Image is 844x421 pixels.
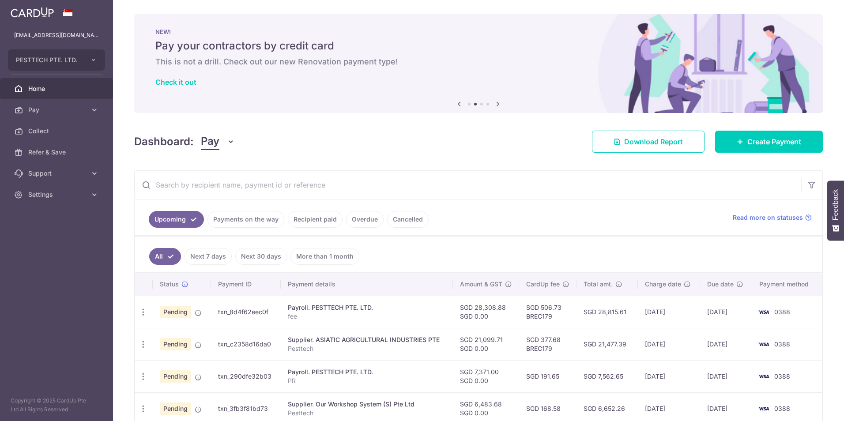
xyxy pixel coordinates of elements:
td: SGD 28,308.88 SGD 0.00 [453,296,519,328]
a: Cancelled [387,211,429,228]
span: Feedback [832,189,840,220]
a: Overdue [346,211,384,228]
td: txn_290dfe32b03 [211,360,281,392]
a: Download Report [592,131,705,153]
span: Pay [28,105,87,114]
td: [DATE] [638,296,700,328]
div: Supplier. ASIATIC AGRICULTURAL INDUSTRIES PTE [288,335,446,344]
td: txn_8d4f62eec0f [211,296,281,328]
td: SGD 191.65 [519,360,576,392]
span: Amount & GST [460,280,502,289]
a: Payments on the way [207,211,284,228]
p: NEW! [155,28,802,35]
a: All [149,248,181,265]
span: Pending [160,402,191,415]
td: [DATE] [638,328,700,360]
iframe: Opens a widget where you can find more information [787,395,835,417]
th: Payment ID [211,273,281,296]
span: Pay [201,133,219,150]
span: Create Payment [747,136,801,147]
button: Feedback - Show survey [827,180,844,241]
div: Payroll. PESTTECH PTE. LTD. [288,368,446,376]
div: Supplier. Our Workshop System (S) Pte Ltd [288,400,446,409]
a: Create Payment [715,131,823,153]
td: SGD 28,815.61 [576,296,638,328]
span: Support [28,169,87,178]
span: Home [28,84,87,93]
a: Read more on statuses [733,213,812,222]
button: PESTTECH PTE. LTD. [8,49,105,71]
input: Search by recipient name, payment id or reference [135,171,801,199]
td: SGD 377.68 BREC179 [519,328,576,360]
a: Next 30 days [235,248,287,265]
td: SGD 7,371.00 SGD 0.00 [453,360,519,392]
img: Bank Card [755,307,772,317]
p: Pesttech [288,409,446,417]
a: Next 7 days [185,248,232,265]
img: Bank Card [755,371,772,382]
a: Check it out [155,78,196,86]
p: Pesttech [288,344,446,353]
span: 0388 [774,372,790,380]
span: Pending [160,370,191,383]
span: Refer & Save [28,148,87,157]
td: SGD 506.73 BREC179 [519,296,576,328]
span: Read more on statuses [733,213,803,222]
td: [DATE] [700,360,752,392]
a: Recipient paid [288,211,343,228]
span: Charge date [645,280,681,289]
img: CardUp [11,7,54,18]
p: fee [288,312,446,321]
td: [DATE] [638,360,700,392]
p: [EMAIL_ADDRESS][DOMAIN_NAME] [14,31,99,40]
h6: This is not a drill. Check out our new Renovation payment type! [155,56,802,67]
span: PESTTECH PTE. LTD. [16,56,81,64]
span: Settings [28,190,87,199]
a: More than 1 month [290,248,359,265]
a: Upcoming [149,211,204,228]
p: PR [288,376,446,385]
h4: Dashboard: [134,134,194,150]
button: Pay [201,133,235,150]
span: CardUp fee [526,280,560,289]
td: SGD 7,562.65 [576,360,638,392]
td: [DATE] [700,296,752,328]
span: Collect [28,127,87,135]
span: Due date [707,280,734,289]
td: txn_c2358d16da0 [211,328,281,360]
span: 0388 [774,405,790,412]
span: Pending [160,338,191,350]
span: Download Report [624,136,683,147]
th: Payment method [752,273,822,296]
span: 0388 [774,340,790,348]
td: SGD 21,099.71 SGD 0.00 [453,328,519,360]
div: Payroll. PESTTECH PTE. LTD. [288,303,446,312]
td: SGD 21,477.39 [576,328,638,360]
span: 0388 [774,308,790,316]
h5: Pay your contractors by credit card [155,39,802,53]
span: Total amt. [584,280,613,289]
span: Status [160,280,179,289]
img: Bank Card [755,339,772,350]
th: Payment details [281,273,453,296]
span: Pending [160,306,191,318]
td: [DATE] [700,328,752,360]
img: Renovation banner [134,14,823,113]
img: Bank Card [755,403,772,414]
